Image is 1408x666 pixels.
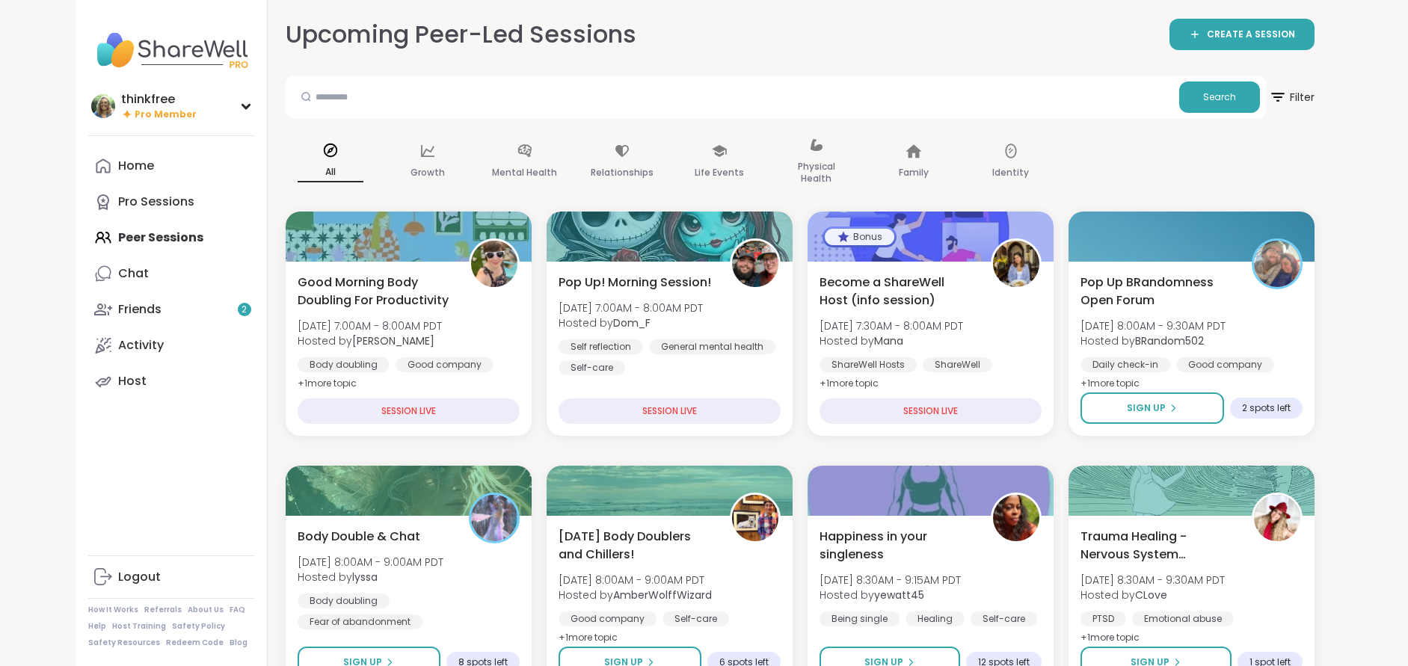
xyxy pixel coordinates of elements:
div: Activity [118,337,164,354]
img: yewatt45 [993,495,1039,541]
b: [PERSON_NAME] [352,333,434,348]
div: Body doubling [298,357,390,372]
div: Logout [118,569,161,585]
span: Hosted by [1080,333,1226,348]
h2: Upcoming Peer-Led Sessions [286,18,636,52]
button: Search [1179,81,1260,113]
span: Hosted by [298,333,442,348]
a: Home [88,148,255,184]
span: Hosted by [820,588,961,602]
button: Filter [1269,75,1315,119]
div: Chat [118,265,149,282]
img: lyssa [471,495,517,541]
a: Activity [88,327,255,363]
div: Self-care [663,611,729,626]
b: BRandom502 [1135,333,1204,348]
div: Good company [1176,357,1274,372]
img: Adrienne_QueenOfTheDawn [471,241,517,287]
a: Chat [88,256,255,292]
a: Help [88,621,106,632]
p: Relationships [591,164,654,182]
a: Referrals [144,605,182,615]
div: SESSION LIVE [820,398,1042,424]
p: Mental Health [492,164,557,182]
span: CREATE A SESSION [1207,28,1295,41]
span: [DATE] 8:00AM - 9:00AM PDT [298,555,443,570]
div: Self reflection [559,339,643,354]
span: 2 spots left [1242,402,1291,414]
div: SESSION LIVE [298,398,520,424]
a: About Us [188,605,224,615]
span: Body Double & Chat [298,528,420,546]
span: 2 [242,303,247,316]
b: AmberWolffWizard [613,588,712,602]
span: Hosted by [298,570,443,585]
div: Host [118,373,147,389]
a: CREATE A SESSION [1169,19,1315,50]
span: Hosted by [820,333,963,348]
span: Pro Member [135,108,197,121]
span: Trauma Healing - Nervous System Regulation [1080,528,1235,564]
div: Being single [820,611,900,626]
p: Physical Health [784,158,849,188]
span: Pop Up BRandomness Open Forum [1080,274,1235,309]
img: ShareWell Nav Logo [88,24,255,76]
div: General mental health [649,339,775,354]
img: Dom_F [732,241,778,287]
span: Hosted by [1080,588,1225,602]
a: Blog [230,638,248,648]
a: Host [88,363,255,399]
a: Friends2 [88,292,255,327]
span: [DATE] 8:00AM - 9:00AM PDT [559,573,712,588]
p: Identity [992,164,1029,182]
a: Host Training [112,621,166,632]
b: Mana [874,333,903,348]
span: Hosted by [559,315,703,330]
div: Daily check-in [1080,357,1170,372]
p: Growth [411,164,445,182]
a: Pro Sessions [88,184,255,220]
div: Good company [396,357,494,372]
span: Search [1203,90,1236,104]
a: FAQ [230,605,245,615]
img: thinkfree [91,94,115,118]
div: Body doubling [298,593,390,608]
span: [DATE] 7:30AM - 8:00AM PDT [820,318,963,333]
div: thinkfree [121,91,197,108]
div: Home [118,158,154,174]
div: Friends [118,301,162,318]
span: [DATE] 8:30AM - 9:15AM PDT [820,573,961,588]
a: Redeem Code [166,638,224,648]
div: ShareWell Hosts [820,357,917,372]
div: ShareWell [923,357,992,372]
span: Become a ShareWell Host (info session) [820,274,974,309]
b: yewatt45 [874,588,924,602]
p: Family [899,164,929,182]
span: [DATE] 7:00AM - 8:00AM PDT [559,300,703,315]
div: Good company [559,611,657,626]
img: Mana [993,241,1039,287]
button: Sign Up [1080,392,1224,424]
div: PTSD [1080,611,1126,626]
div: Self-care [559,360,625,375]
div: Emotional abuse [1132,611,1234,626]
p: All [298,163,363,182]
span: [DATE] 8:00AM - 9:30AM PDT [1080,318,1226,333]
p: Life Events [695,164,744,182]
a: Safety Policy [172,621,225,632]
div: SESSION LIVE [559,398,781,424]
a: How It Works [88,605,138,615]
span: Filter [1269,79,1315,115]
span: Good Morning Body Doubling For Productivity [298,274,452,309]
a: Logout [88,559,255,595]
span: Happiness in your singleness [820,528,974,564]
span: [DATE] 7:00AM - 8:00AM PDT [298,318,442,333]
div: Fear of abandonment [298,614,422,629]
span: [DATE] Body Doublers and Chillers! [559,528,713,564]
div: Pro Sessions [118,194,194,210]
b: lyssa [352,570,378,585]
a: Safety Resources [88,638,160,648]
span: Hosted by [559,588,712,602]
span: Pop Up! Morning Session! [559,274,711,292]
div: Bonus [825,229,894,245]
